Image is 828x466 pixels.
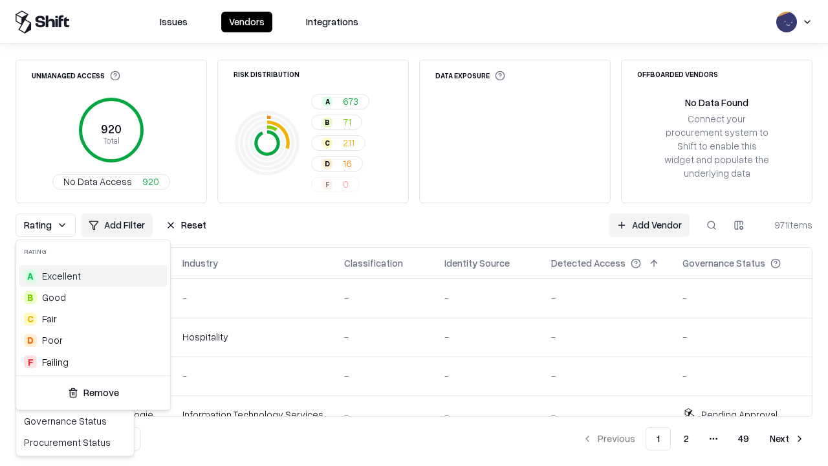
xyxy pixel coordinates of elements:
div: Failing [42,355,69,369]
span: Excellent [42,269,81,283]
div: Procurement Status [19,432,131,453]
div: B [24,291,37,304]
span: Fair [42,312,57,326]
div: Governance Status [19,410,131,432]
div: A [24,270,37,283]
div: Poor [42,333,63,347]
div: Rating [16,240,170,263]
div: D [24,334,37,347]
div: F [24,355,37,368]
div: Suggestions [16,263,170,375]
div: C [24,313,37,326]
button: Remove [21,381,165,405]
span: Good [42,291,66,304]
